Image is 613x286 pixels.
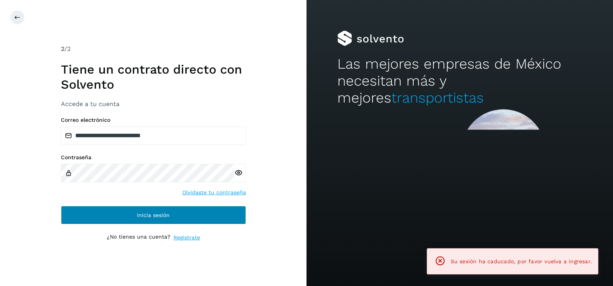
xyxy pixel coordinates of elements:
h1: Tiene un contrato directo con Solvento [61,62,246,92]
p: ¿No tienes una cuenta? [107,234,170,242]
div: /2 [61,44,246,54]
a: Regístrate [173,234,200,242]
h2: Las mejores empresas de México necesitan más y mejores [337,56,583,107]
span: 2 [61,45,64,52]
button: Inicia sesión [61,206,246,224]
span: Su sesión ha caducado, por favor vuelva a ingresar. [451,258,592,264]
a: Olvidaste tu contraseña [182,188,246,197]
span: Inicia sesión [137,212,170,218]
label: Contraseña [61,154,246,161]
span: transportistas [391,89,484,106]
label: Correo electrónico [61,117,246,123]
h3: Accede a tu cuenta [61,100,246,108]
